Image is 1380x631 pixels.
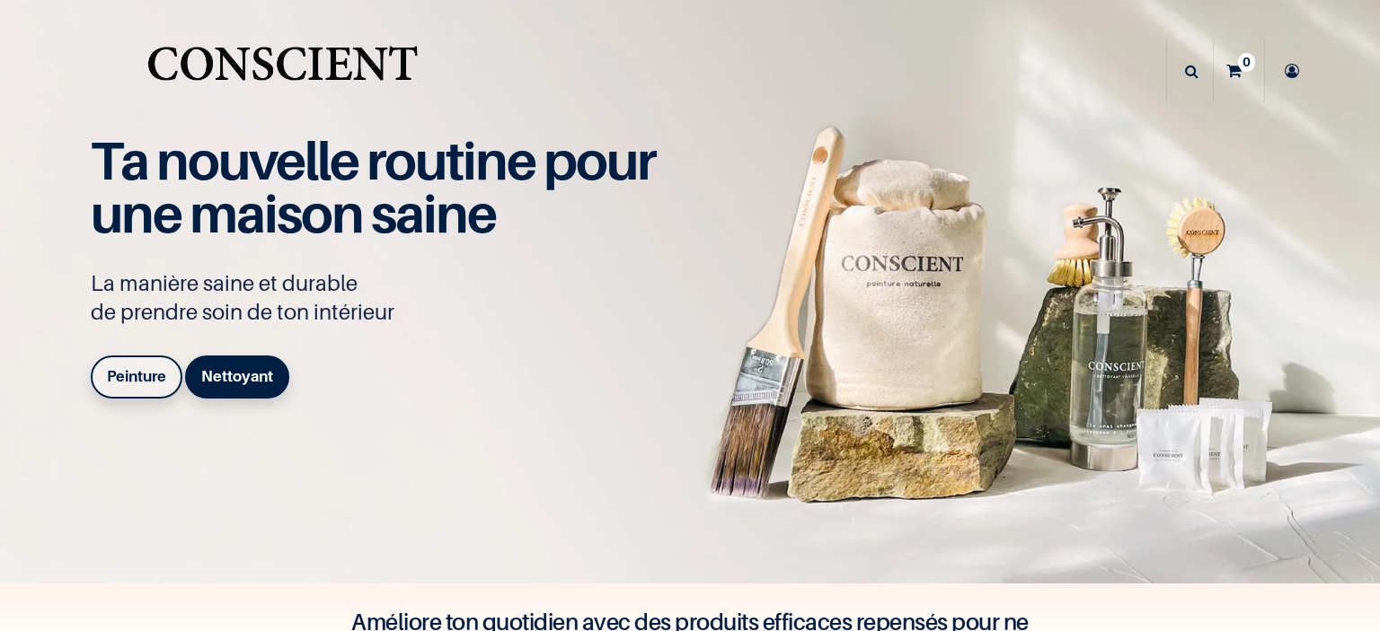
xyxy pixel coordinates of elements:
b: Peinture [107,367,166,385]
a: 0 [1214,39,1264,102]
a: Logo of Conscient [144,36,421,107]
a: Nettoyant [185,355,289,399]
img: Conscient [144,36,421,107]
sup: 0 [1238,53,1255,71]
span: Ta nouvelle routine pour une maison saine [91,128,655,245]
b: Nettoyant [201,367,273,385]
p: La manière saine et durable de prendre soin de ton intérieur [91,269,675,327]
a: Peinture [91,355,182,399]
